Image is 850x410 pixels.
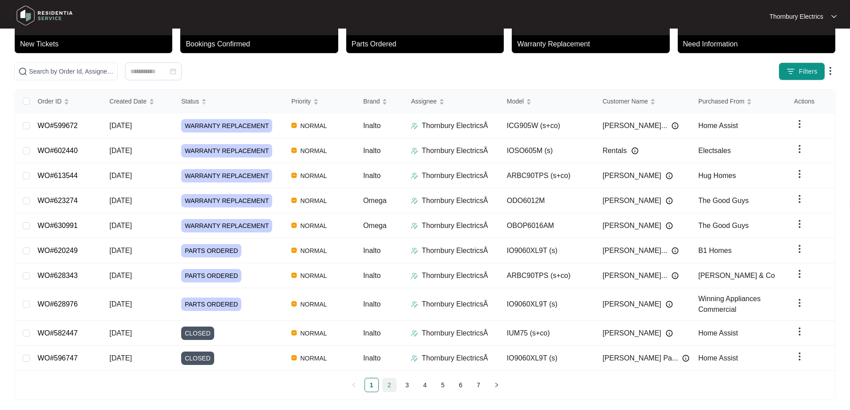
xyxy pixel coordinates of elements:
img: Vercel Logo [291,248,297,253]
p: Thornbury ElectricsÂ [422,220,488,231]
span: Inalto [363,354,381,362]
img: Assigner Icon [411,197,418,204]
span: [DATE] [109,222,132,229]
img: Assigner Icon [411,147,418,154]
span: Inalto [363,122,381,129]
span: [PERSON_NAME]... [602,120,667,131]
span: [PERSON_NAME] [602,299,661,310]
span: WARRANTY REPLACEMENT [181,119,272,133]
img: search-icon [18,67,27,76]
th: Order ID [30,90,102,113]
td: ARBC90TPS (s+co) [500,163,596,188]
td: OBOP6016AM [500,213,596,238]
a: WO#630991 [37,222,78,229]
a: WO#623274 [37,197,78,204]
p: Bookings Confirmed [186,39,338,50]
img: dropdown arrow [794,144,805,154]
img: Vercel Logo [291,198,297,203]
td: ARBC90TPS (s+co) [500,263,596,288]
li: 5 [436,378,450,392]
span: PARTS ORDERED [181,298,241,311]
td: IOSO605M (s) [500,138,596,163]
span: NORMAL [297,270,331,281]
img: Info icon [672,247,679,254]
img: residentia service logo [13,2,76,29]
li: 2 [382,378,397,392]
img: dropdown arrow [794,244,805,254]
img: Vercel Logo [291,301,297,306]
span: WARRANTY REPLACEMENT [181,219,272,232]
span: Inalto [363,247,381,254]
img: Vercel Logo [291,330,297,335]
span: Inalto [363,300,381,308]
span: Priority [291,96,311,106]
a: WO#599672 [37,122,78,129]
th: Purchased From [691,90,787,113]
li: Next Page [489,378,504,392]
p: Need Information [683,39,835,50]
span: [PERSON_NAME]... [602,270,667,281]
span: [DATE] [109,172,132,179]
img: dropdown arrow [794,351,805,362]
a: WO#613544 [37,172,78,179]
span: The Good Guys [698,197,749,204]
span: Order ID [37,96,62,106]
span: NORMAL [297,245,331,256]
p: Thornbury ElectricsÂ [422,328,488,339]
a: 7 [472,378,485,392]
img: Assigner Icon [411,272,418,279]
span: CLOSED [181,327,214,340]
li: 4 [418,378,432,392]
span: Hug Homes [698,172,736,179]
a: 1 [365,378,378,392]
span: WARRANTY REPLACEMENT [181,194,272,207]
img: Assigner Icon [411,172,418,179]
img: dropdown arrow [825,66,836,76]
span: NORMAL [297,353,331,364]
img: dropdown arrow [831,14,837,19]
span: [PERSON_NAME] [602,220,661,231]
img: Info icon [672,122,679,129]
span: Assignee [411,96,437,106]
th: Assignee [404,90,500,113]
p: Thornbury Electrics [769,12,823,21]
span: Electsales [698,147,731,154]
span: Home Assist [698,122,738,129]
p: Thornbury ElectricsÂ [422,195,488,206]
span: [DATE] [109,147,132,154]
img: Vercel Logo [291,355,297,360]
span: NORMAL [297,120,331,131]
a: WO#602440 [37,147,78,154]
th: Priority [284,90,356,113]
span: [PERSON_NAME] [602,170,661,181]
td: ICG905W (s+co) [500,113,596,138]
span: [DATE] [109,329,132,337]
td: IO9060XL9T (s) [500,346,596,371]
span: PARTS ORDERED [181,269,241,282]
span: Brand [363,96,380,106]
span: Inalto [363,329,381,337]
li: 1 [365,378,379,392]
span: Rentals [602,145,626,156]
img: Vercel Logo [291,273,297,278]
img: Vercel Logo [291,173,297,178]
span: NORMAL [297,299,331,310]
img: Assigner Icon [411,222,418,229]
th: Actions [787,90,835,113]
li: Previous Page [347,378,361,392]
span: NORMAL [297,145,331,156]
a: WO#628343 [37,272,78,279]
span: B1 Homes [698,247,732,254]
p: New Tickets [20,39,172,50]
span: Inalto [363,172,381,179]
td: IO9060XL9T (s) [500,288,596,321]
p: Thornbury ElectricsÂ [422,120,488,131]
span: NORMAL [297,220,331,231]
a: WO#620249 [37,247,78,254]
img: Info icon [666,330,673,337]
span: Home Assist [698,354,738,362]
p: Thornbury ElectricsÂ [422,270,488,281]
span: Omega [363,222,386,229]
span: WARRANTY REPLACEMENT [181,169,272,182]
span: Winning Appliances Commercial [698,295,761,313]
